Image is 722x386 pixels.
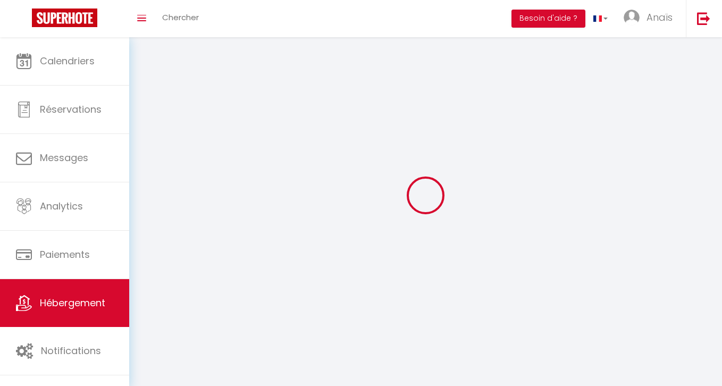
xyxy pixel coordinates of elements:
[40,54,95,68] span: Calendriers
[624,10,640,26] img: ...
[697,12,710,25] img: logout
[511,10,585,28] button: Besoin d'aide ?
[9,4,40,36] button: Ouvrir le widget de chat LiveChat
[40,199,83,213] span: Analytics
[40,248,90,261] span: Paiements
[40,151,88,164] span: Messages
[32,9,97,27] img: Super Booking
[41,344,101,357] span: Notifications
[40,103,102,116] span: Réservations
[40,296,105,309] span: Hébergement
[647,11,673,24] span: Anaïs
[162,12,199,23] span: Chercher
